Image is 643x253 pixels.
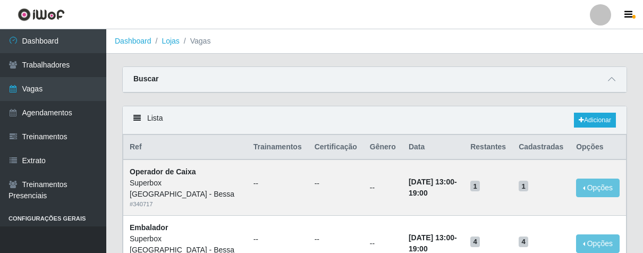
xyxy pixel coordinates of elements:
[470,237,480,247] span: 4
[308,135,363,160] th: Certificação
[402,135,464,160] th: Data
[519,237,528,247] span: 4
[409,233,457,253] strong: -
[512,135,570,160] th: Cadastradas
[409,233,454,242] time: [DATE] 13:00
[576,234,620,253] button: Opções
[464,135,512,160] th: Restantes
[409,178,454,186] time: [DATE] 13:00
[130,200,241,209] div: # 340717
[253,178,302,189] ul: --
[315,178,357,189] ul: --
[162,37,179,45] a: Lojas
[123,135,247,160] th: Ref
[576,179,620,197] button: Opções
[130,178,241,200] div: Superbox [GEOGRAPHIC_DATA] - Bessa
[133,74,158,83] strong: Buscar
[409,244,428,253] time: 19:00
[570,135,626,160] th: Opções
[363,159,402,215] td: --
[180,36,211,47] li: Vagas
[409,189,428,197] time: 19:00
[519,181,528,191] span: 1
[106,29,643,54] nav: breadcrumb
[123,106,627,134] div: Lista
[115,37,151,45] a: Dashboard
[130,223,168,232] strong: Embalador
[18,8,65,21] img: CoreUI Logo
[130,167,196,176] strong: Operador de Caixa
[409,178,457,197] strong: -
[315,234,357,245] ul: --
[470,181,480,191] span: 1
[363,135,402,160] th: Gênero
[253,234,302,245] ul: --
[574,113,616,128] a: Adicionar
[247,135,308,160] th: Trainamentos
